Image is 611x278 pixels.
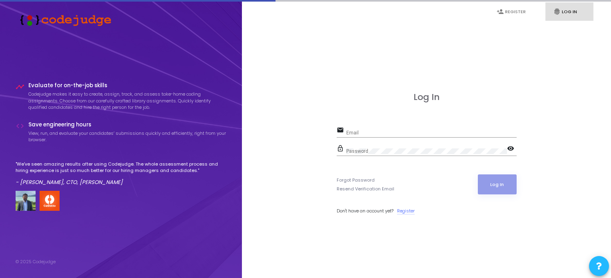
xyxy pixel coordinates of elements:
i: timeline [16,82,24,91]
i: code [16,122,24,130]
img: company-logo [40,191,60,211]
a: fingerprintLog In [545,2,593,21]
mat-icon: visibility [507,144,517,154]
mat-icon: lock_outline [337,144,346,154]
a: person_addRegister [489,2,537,21]
h3: Log In [337,92,517,102]
button: Log In [478,174,517,194]
a: Register [397,208,415,214]
a: Resend Verification Email [337,186,394,192]
h4: Save engineering hours [28,122,227,128]
a: Forgot Password [337,177,375,184]
input: Email [346,130,517,136]
span: Don't have an account yet? [337,208,393,214]
div: © 2025 Codejudge [16,258,56,265]
h4: Evaluate for on-the-job skills [28,82,227,89]
i: person_add [497,8,504,15]
img: user image [16,191,36,211]
p: View, run, and evaluate your candidates’ submissions quickly and efficiently, right from your bro... [28,130,227,143]
mat-icon: email [337,126,346,136]
em: - [PERSON_NAME], CTO, [PERSON_NAME] [16,178,123,186]
p: "We've seen amazing results after using Codejudge. The whole assessment process and hiring experi... [16,161,227,174]
i: fingerprint [553,8,561,15]
p: Codejudge makes it easy to create, assign, track, and assess take-home coding assignments. Choose... [28,91,227,111]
